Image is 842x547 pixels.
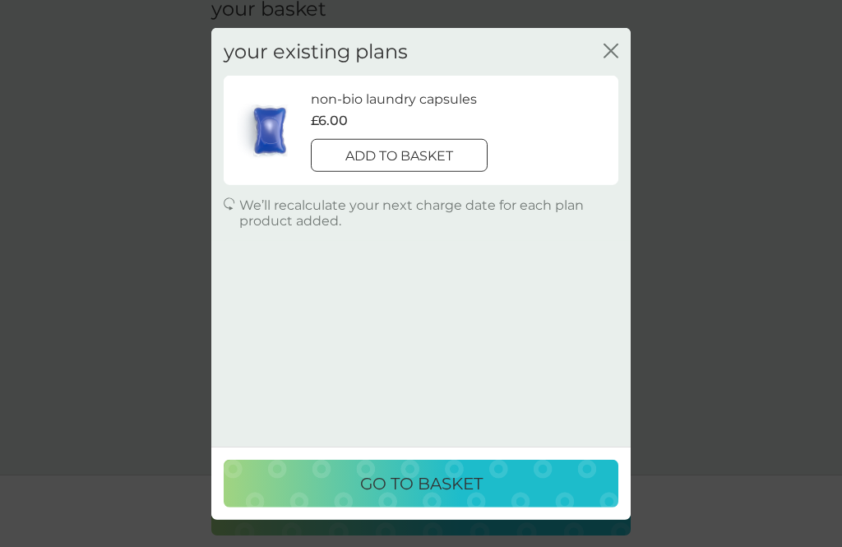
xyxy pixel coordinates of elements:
button: close [604,43,618,60]
p: non-bio laundry capsules [311,89,477,110]
button: add to basket [311,139,488,172]
p: go to basket [360,471,483,497]
button: go to basket [224,460,618,508]
h2: your existing plans [224,39,408,63]
p: £6.00 [311,110,348,132]
p: We’ll recalculate your next charge date for each plan product added. [239,197,619,229]
p: add to basket [345,146,453,167]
